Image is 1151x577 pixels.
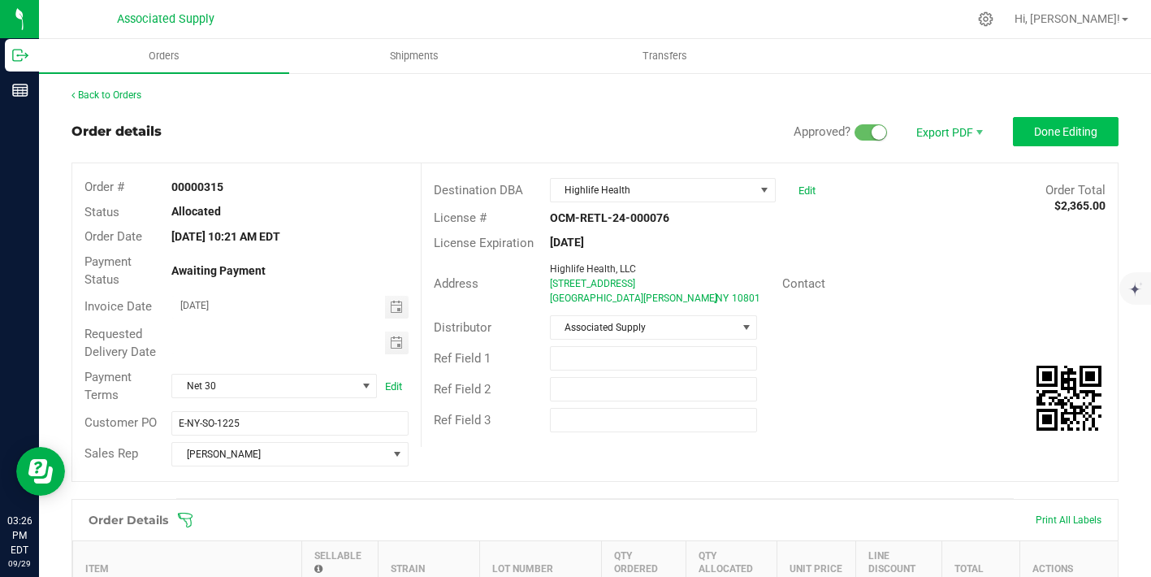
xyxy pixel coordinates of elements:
[434,413,491,427] span: Ref Field 3
[84,446,138,461] span: Sales Rep
[899,117,997,146] li: Export PDF
[1045,183,1106,197] span: Order Total
[117,12,214,26] span: Associated Supply
[434,210,487,225] span: License #
[1036,366,1101,431] img: Scan me!
[1034,125,1097,138] span: Done Editing
[84,205,119,219] span: Status
[71,122,162,141] div: Order details
[171,264,266,277] strong: Awaiting Payment
[434,351,491,366] span: Ref Field 1
[84,229,142,244] span: Order Date
[551,316,737,339] span: Associated Supply
[84,254,132,288] span: Payment Status
[1013,117,1119,146] button: Done Editing
[976,11,996,27] div: Manage settings
[798,184,816,197] a: Edit
[84,370,132,403] span: Payment Terms
[172,375,356,397] span: Net 30
[84,415,157,430] span: Customer PO
[171,230,280,243] strong: [DATE] 10:21 AM EDT
[127,49,201,63] span: Orders
[385,380,402,393] a: Edit
[71,89,141,101] a: Back to Orders
[550,211,669,224] strong: OCM-RETL-24-000076
[289,39,539,73] a: Shipments
[551,179,755,202] span: Highlife Health
[171,205,221,218] strong: Allocated
[1015,12,1120,25] span: Hi, [PERSON_NAME]!
[7,514,32,557] p: 03:26 PM EDT
[84,299,152,314] span: Invoice Date
[89,514,168,527] h1: Order Details
[714,293,716,304] span: ,
[172,443,387,466] span: [PERSON_NAME]
[732,293,760,304] span: 10801
[7,557,32,570] p: 09/29
[794,124,850,139] span: Approved?
[1036,366,1101,431] qrcode: 00000315
[1054,199,1106,212] strong: $2,365.00
[434,183,523,197] span: Destination DBA
[550,263,636,275] span: Highlife Health, LLC
[621,49,709,63] span: Transfers
[434,320,491,335] span: Distributor
[385,332,409,354] span: Toggle calendar
[782,276,825,291] span: Contact
[434,382,491,397] span: Ref Field 2
[550,293,717,304] span: [GEOGRAPHIC_DATA][PERSON_NAME]
[539,39,790,73] a: Transfers
[385,296,409,319] span: Toggle calendar
[16,447,65,496] iframe: Resource center
[368,49,461,63] span: Shipments
[716,293,729,304] span: NY
[434,236,534,250] span: License Expiration
[550,236,584,249] strong: [DATE]
[39,39,289,73] a: Orders
[550,278,635,289] span: [STREET_ADDRESS]
[12,47,28,63] inline-svg: Outbound
[12,82,28,98] inline-svg: Reports
[84,180,124,194] span: Order #
[171,180,223,193] strong: 00000315
[84,327,156,360] span: Requested Delivery Date
[434,276,478,291] span: Address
